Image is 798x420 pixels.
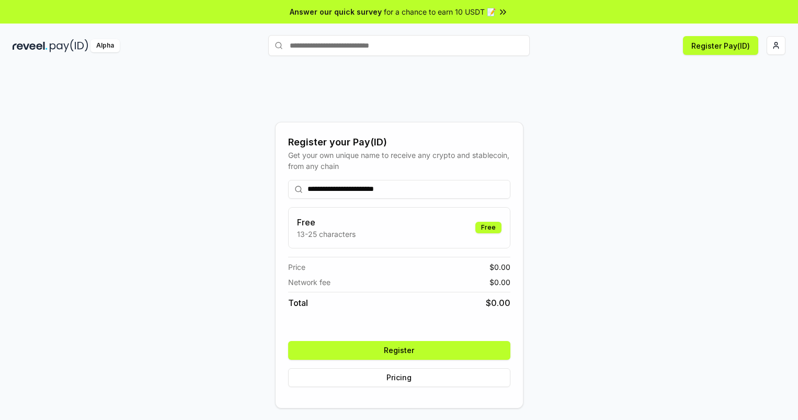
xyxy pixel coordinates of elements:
[288,341,510,360] button: Register
[683,36,758,55] button: Register Pay(ID)
[288,277,330,288] span: Network fee
[288,150,510,172] div: Get your own unique name to receive any crypto and stablecoin, from any chain
[90,39,120,52] div: Alpha
[290,6,382,17] span: Answer our quick survey
[50,39,88,52] img: pay_id
[489,262,510,273] span: $ 0.00
[13,39,48,52] img: reveel_dark
[288,135,510,150] div: Register your Pay(ID)
[288,297,308,309] span: Total
[486,297,510,309] span: $ 0.00
[297,216,356,229] h3: Free
[288,368,510,387] button: Pricing
[475,222,501,233] div: Free
[489,277,510,288] span: $ 0.00
[288,262,305,273] span: Price
[384,6,496,17] span: for a chance to earn 10 USDT 📝
[297,229,356,240] p: 13-25 characters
